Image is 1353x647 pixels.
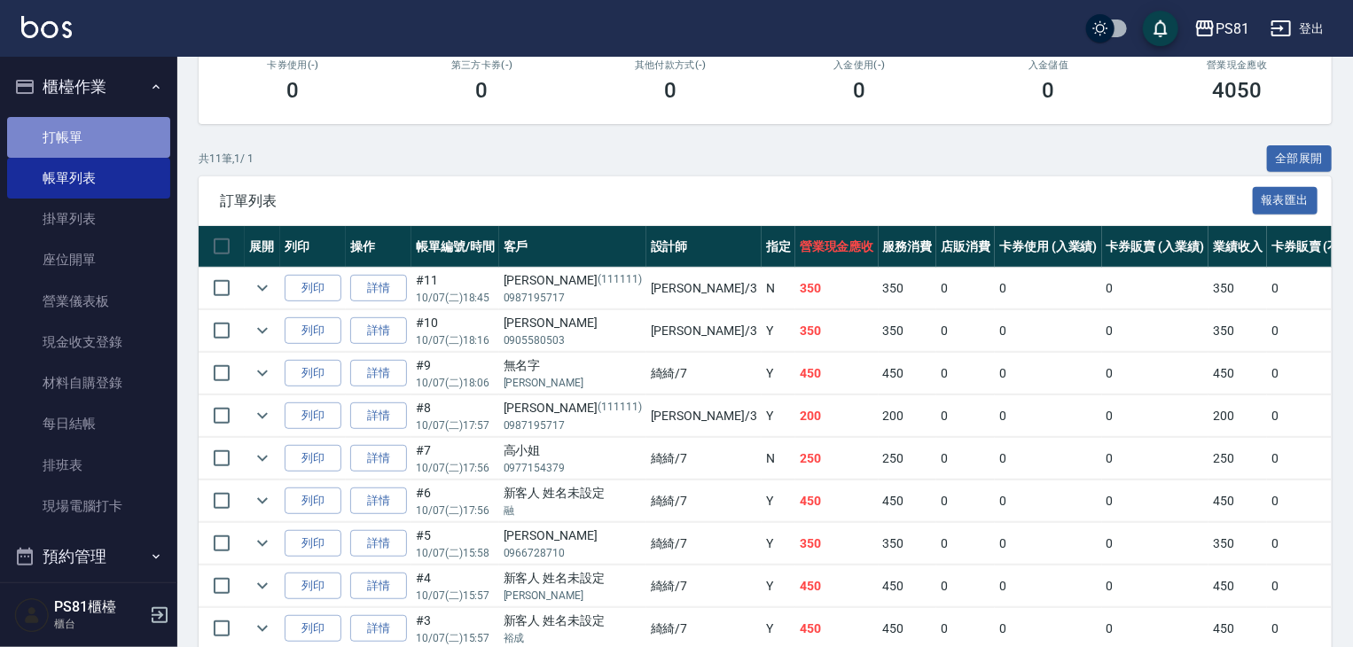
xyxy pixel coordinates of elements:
img: Person [14,597,50,633]
a: 帳單列表 [7,158,170,199]
td: 0 [936,523,995,565]
td: 350 [795,523,879,565]
th: 操作 [346,226,411,268]
p: 10/07 (二) 15:57 [416,588,495,604]
td: 0 [1102,438,1209,479]
td: 450 [1208,480,1267,522]
button: 列印 [285,402,341,430]
a: 詳情 [350,317,407,345]
th: 帳單編號/時間 [411,226,499,268]
td: 綺綺 /7 [646,438,762,479]
td: N [762,438,795,479]
td: #7 [411,438,499,479]
th: 列印 [280,226,346,268]
button: expand row [249,402,276,429]
td: 0 [995,565,1102,607]
td: 0 [936,565,995,607]
p: 10/07 (二) 15:57 [416,630,495,646]
td: Y [762,480,795,522]
th: 店販消費 [936,226,995,268]
td: 350 [1208,268,1267,309]
td: Y [762,353,795,394]
td: 0 [1102,353,1209,394]
a: 材料自購登錄 [7,362,170,403]
td: 0 [995,310,1102,352]
p: 裕成 [504,630,642,646]
td: 0 [995,480,1102,522]
button: save [1143,11,1178,46]
button: expand row [249,360,276,386]
td: 450 [795,353,879,394]
td: #8 [411,395,499,437]
td: #11 [411,268,499,309]
th: 服務消費 [879,226,937,268]
td: 0 [936,395,995,437]
td: 0 [1102,395,1209,437]
a: 詳情 [350,360,407,387]
p: 0966728710 [504,545,642,561]
td: 200 [1208,395,1267,437]
th: 卡券販賣 (入業績) [1102,226,1209,268]
div: 新客人 姓名未設定 [504,612,642,630]
div: 新客人 姓名未設定 [504,484,642,503]
p: 0987195717 [504,290,642,306]
th: 業績收入 [1208,226,1267,268]
td: #10 [411,310,499,352]
a: 詳情 [350,445,407,472]
td: #6 [411,480,499,522]
h2: 入金儲值 [975,59,1122,71]
td: Y [762,310,795,352]
h3: 0 [476,78,489,103]
button: 全部展開 [1267,145,1333,173]
td: 0 [995,268,1102,309]
a: 報表匯出 [1253,191,1318,208]
a: 詳情 [350,487,407,515]
td: 450 [879,480,937,522]
button: 列印 [285,275,341,302]
td: 450 [879,353,937,394]
h2: 營業現金應收 [1164,59,1310,71]
td: 450 [1208,565,1267,607]
p: 共 11 筆, 1 / 1 [199,151,254,167]
td: 0 [1102,310,1209,352]
a: 詳情 [350,530,407,557]
h5: PS81櫃檯 [54,598,145,616]
a: 排班表 [7,445,170,486]
p: 10/07 (二) 18:06 [416,375,495,391]
p: 櫃台 [54,616,145,632]
img: Logo [21,16,72,38]
button: 預約管理 [7,534,170,580]
td: 0 [936,353,995,394]
a: 座位開單 [7,239,170,280]
td: 350 [1208,310,1267,352]
button: 報表匯出 [1253,187,1318,214]
button: 列印 [285,530,341,557]
button: 報表及分析 [7,580,170,626]
a: 現場電腦打卡 [7,486,170,526]
td: #5 [411,523,499,565]
td: 0 [1102,480,1209,522]
td: 0 [995,395,1102,437]
a: 詳情 [350,615,407,643]
th: 卡券使用 (入業績) [995,226,1102,268]
td: 350 [879,268,937,309]
td: 綺綺 /7 [646,523,762,565]
td: 450 [795,565,879,607]
td: 0 [1102,565,1209,607]
td: 0 [936,438,995,479]
td: 350 [1208,523,1267,565]
h2: 第三方卡券(-) [409,59,555,71]
td: 0 [1102,523,1209,565]
td: 0 [995,438,1102,479]
div: 高小姐 [504,441,642,460]
button: expand row [249,573,276,599]
button: 列印 [285,615,341,643]
span: 訂單列表 [220,192,1253,210]
a: 營業儀表板 [7,281,170,322]
div: [PERSON_NAME] [504,399,642,417]
th: 客戶 [499,226,646,268]
button: expand row [249,530,276,557]
h3: 0 [665,78,677,103]
div: [PERSON_NAME] [504,314,642,332]
p: 10/07 (二) 17:56 [416,503,495,518]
